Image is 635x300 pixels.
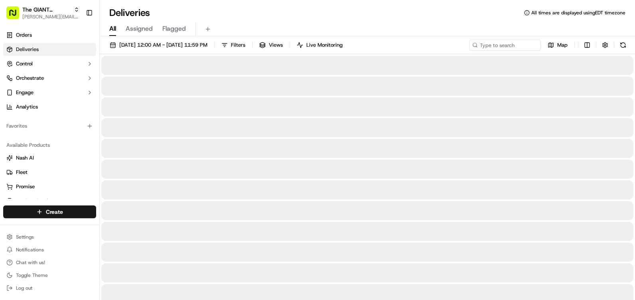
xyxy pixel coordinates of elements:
[16,89,34,96] span: Engage
[617,39,629,51] button: Refresh
[16,183,35,190] span: Promise
[16,75,44,82] span: Orchestrate
[544,39,571,51] button: Map
[3,231,96,243] button: Settings
[106,39,211,51] button: [DATE] 12:00 AM - [DATE] 11:59 PM
[231,41,245,49] span: Filters
[3,152,96,164] button: Nash AI
[126,24,153,34] span: Assigned
[293,39,346,51] button: Live Monitoring
[16,103,38,111] span: Analytics
[6,169,93,176] a: Fleet
[3,139,96,152] div: Available Products
[16,169,28,176] span: Fleet
[3,101,96,113] a: Analytics
[3,244,96,255] button: Notifications
[3,166,96,179] button: Fleet
[3,57,96,70] button: Control
[531,10,625,16] span: All times are displayed using EDT timezone
[269,41,283,49] span: Views
[3,3,83,22] button: The GIANT Company[PERSON_NAME][EMAIL_ADDRESS][PERSON_NAME][DOMAIN_NAME]
[557,41,568,49] span: Map
[16,197,54,205] span: Product Catalog
[162,24,186,34] span: Flagged
[3,120,96,132] div: Favorites
[16,46,39,53] span: Deliveries
[16,285,32,291] span: Log out
[3,195,96,207] button: Product Catalog
[306,41,343,49] span: Live Monitoring
[22,6,71,14] button: The GIANT Company
[3,180,96,193] button: Promise
[119,41,207,49] span: [DATE] 12:00 AM - [DATE] 11:59 PM
[6,197,93,205] a: Product Catalog
[3,282,96,294] button: Log out
[3,205,96,218] button: Create
[218,39,249,51] button: Filters
[109,6,150,19] h1: Deliveries
[3,86,96,99] button: Engage
[3,72,96,85] button: Orchestrate
[16,154,34,162] span: Nash AI
[6,183,93,190] a: Promise
[3,270,96,281] button: Toggle Theme
[16,272,48,278] span: Toggle Theme
[469,39,541,51] input: Type to search
[109,24,116,34] span: All
[3,29,96,41] a: Orders
[256,39,286,51] button: Views
[16,60,33,67] span: Control
[16,259,45,266] span: Chat with us!
[46,208,63,216] span: Create
[6,154,93,162] a: Nash AI
[3,43,96,56] a: Deliveries
[16,247,44,253] span: Notifications
[16,234,34,240] span: Settings
[3,257,96,268] button: Chat with us!
[22,14,79,20] button: [PERSON_NAME][EMAIL_ADDRESS][PERSON_NAME][DOMAIN_NAME]
[16,32,32,39] span: Orders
